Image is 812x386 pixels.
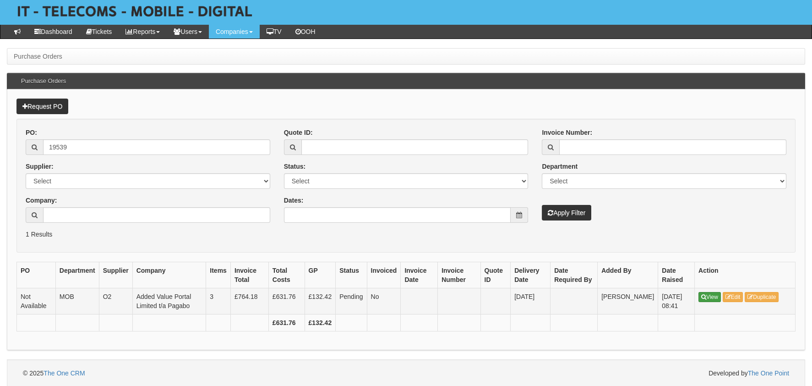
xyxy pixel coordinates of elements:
label: Department [542,162,578,171]
th: £132.42 [305,314,336,331]
a: Reports [119,25,167,39]
th: Date Raised [658,262,695,288]
th: Date Required By [550,262,598,288]
label: Company: [26,196,57,205]
td: No [367,288,401,314]
th: Items [206,262,231,288]
a: Request PO [16,99,68,114]
a: Dashboard [27,25,79,39]
label: Supplier: [26,162,54,171]
td: MOB [55,288,99,314]
td: 3 [206,288,231,314]
td: £631.76 [268,288,305,314]
td: [DATE] 08:41 [658,288,695,314]
a: View [698,292,721,302]
th: Invoiced [367,262,401,288]
th: Action [695,262,796,288]
a: The One CRM [44,369,85,377]
th: Status [336,262,367,288]
a: Duplicate [745,292,779,302]
th: £631.76 [268,314,305,331]
th: PO [17,262,56,288]
span: Developed by [708,369,789,378]
th: GP [305,262,336,288]
a: Tickets [79,25,119,39]
td: Added Value Portal Limited t/a Pagabo [132,288,206,314]
td: Not Available [17,288,56,314]
label: Status: [284,162,305,171]
a: Companies [209,25,260,39]
td: Pending [336,288,367,314]
button: Apply Filter [542,205,591,221]
p: 1 Results [26,230,786,239]
th: Company [132,262,206,288]
a: Edit [723,292,743,302]
th: Invoice Number [438,262,480,288]
label: Invoice Number: [542,128,592,137]
label: PO: [26,128,37,137]
li: Purchase Orders [14,52,62,61]
th: Delivery Date [511,262,550,288]
td: [DATE] [511,288,550,314]
th: Quote ID [480,262,511,288]
td: [PERSON_NAME] [598,288,658,314]
th: Invoice Total [230,262,268,288]
a: The One Point [748,369,789,377]
td: £132.42 [305,288,336,314]
th: Invoice Date [401,262,438,288]
a: OOH [289,25,322,39]
th: Total Costs [268,262,305,288]
h3: Purchase Orders [16,73,71,89]
td: £764.18 [230,288,268,314]
a: Users [167,25,209,39]
th: Department [55,262,99,288]
th: Added By [598,262,658,288]
span: © 2025 [23,369,85,377]
th: Supplier [99,262,132,288]
a: TV [260,25,289,39]
td: O2 [99,288,132,314]
label: Quote ID: [284,128,313,137]
label: Dates: [284,196,304,205]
